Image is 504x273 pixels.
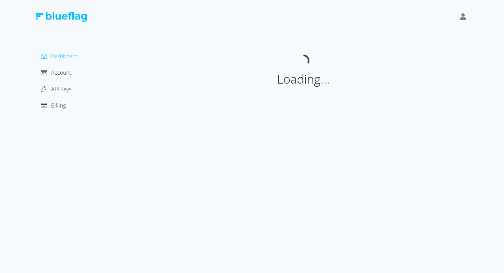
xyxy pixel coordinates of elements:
span: Dashboard [51,52,78,60]
span: Loading... [277,71,330,87]
a: Billing [41,102,66,109]
a: API Keys [41,85,71,93]
span: Account [51,69,71,76]
a: Account [41,69,71,76]
img: Blue Flag Logo [35,12,87,22]
span: API Keys [51,85,71,93]
a: Dashboard [41,52,78,60]
span: Billing [51,102,66,109]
